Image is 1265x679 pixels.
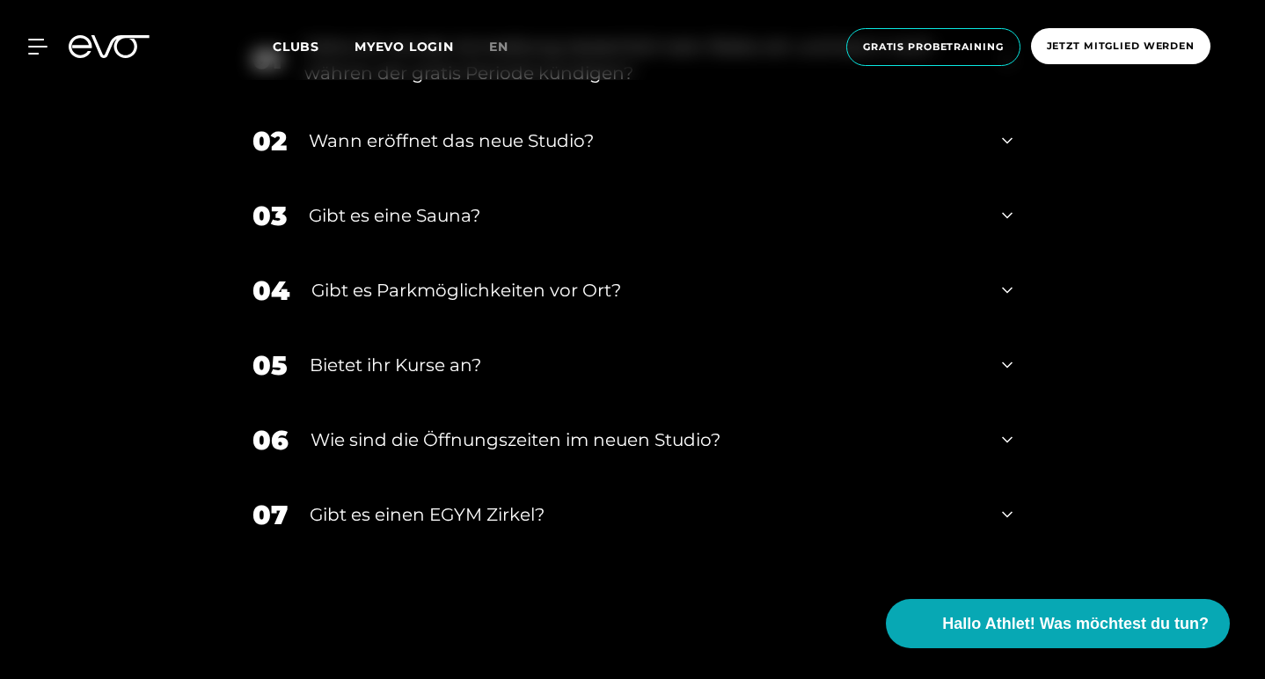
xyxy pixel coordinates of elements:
div: Bietet ihr Kurse an? [310,352,980,378]
div: Gibt es eine Sauna? [309,202,980,229]
button: Hallo Athlet! Was möchtest du tun? [886,599,1230,648]
div: 07 [252,495,288,535]
a: Jetzt Mitglied werden [1026,28,1216,66]
div: 06 [252,420,289,460]
div: Gibt es Parkmöglichkeiten vor Ort? [311,277,980,303]
span: en [489,39,508,55]
span: Jetzt Mitglied werden [1047,39,1195,54]
div: 03 [252,196,287,236]
a: en [489,37,530,57]
a: Gratis Probetraining [841,28,1026,66]
div: 02 [252,121,287,161]
a: MYEVO LOGIN [355,39,454,55]
div: 04 [252,271,289,310]
div: 05 [252,346,288,385]
span: Clubs [273,39,319,55]
a: Clubs [273,38,355,55]
div: ​Wie sind die Öffnungszeiten im neuen Studio? [311,427,980,453]
div: Wann eröffnet das neue Studio? [309,128,980,154]
div: Gibt es einen EGYM Zirkel? [310,501,980,528]
span: Gratis Probetraining [863,40,1004,55]
span: Hallo Athlet! Was möchtest du tun? [942,612,1209,636]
